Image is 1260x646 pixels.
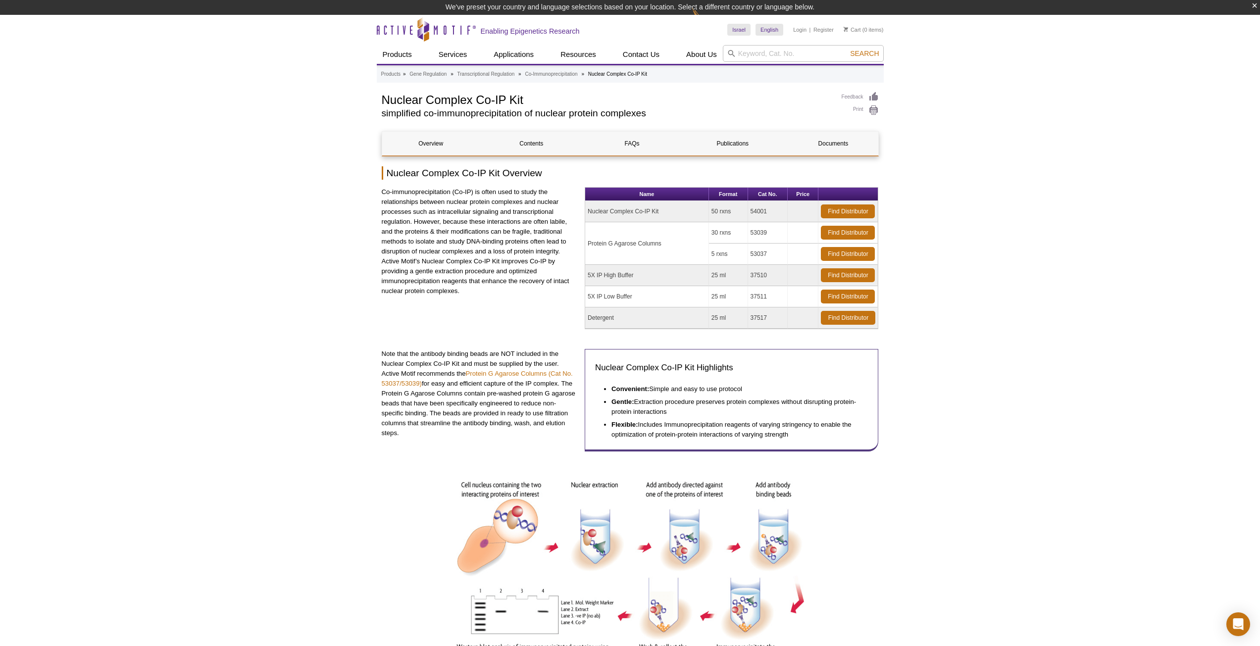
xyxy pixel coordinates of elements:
[709,286,748,307] td: 25 ml
[748,188,788,201] th: Cat No.
[451,71,454,77] li: »
[847,49,882,58] button: Search
[821,268,875,282] a: Find Distributor
[585,286,709,307] td: 5X IP Low Buffer
[709,222,748,244] td: 30 rxns
[382,166,879,180] h2: Nuclear Complex Co-IP Kit Overview
[588,71,647,77] li: Nuclear Complex Co-IP Kit
[611,417,858,440] li: Includes Immunoprecipitation reagents of varying stringency to enable the optimization of protein...
[382,132,480,155] a: Overview
[748,286,788,307] td: 37511
[457,70,515,79] a: Transcriptional Regulation
[844,27,848,32] img: Your Cart
[585,265,709,286] td: 5X IP High Buffer
[793,26,806,33] a: Login
[842,92,879,102] a: Feedback
[723,45,884,62] input: Keyword, Cat. No.
[488,45,540,64] a: Applications
[585,188,709,201] th: Name
[518,71,521,77] li: »
[611,385,649,393] strong: Convenient:
[525,70,577,79] a: Co-Immunoprecipitation
[585,307,709,329] td: Detergent
[481,27,580,36] h2: Enabling Epigenetics Research
[784,132,882,155] a: Documents
[821,311,875,325] a: Find Distributor
[617,45,665,64] a: Contact Us
[844,26,861,33] a: Cart
[585,222,709,265] td: Protein G Agarose Columns
[483,132,580,155] a: Contents
[382,92,832,106] h1: Nuclear Complex Co-IP Kit
[842,105,879,116] a: Print
[727,24,751,36] a: Israel
[581,71,584,77] li: »
[821,247,875,261] a: Find Distributor
[821,226,875,240] a: Find Distributor
[813,26,834,33] a: Register
[850,50,879,57] span: Search
[748,244,788,265] td: 53037
[809,24,811,36] li: |
[748,265,788,286] td: 37510
[680,45,723,64] a: About Us
[821,290,875,303] a: Find Distributor
[377,45,418,64] a: Products
[595,362,868,374] h3: Nuclear Complex Co-IP Kit Highlights
[709,188,748,201] th: Format
[611,398,634,405] strong: Gentle:
[748,201,788,222] td: 54001
[611,394,858,417] li: Extraction procedure preserves protein complexes without disrupting protein-protein interactions
[585,201,709,222] td: Nuclear Complex Co-IP Kit
[382,349,578,438] p: Note that the antibody binding beads are NOT included in the Nuclear Complex Co-IP Kit and must b...
[709,265,748,286] td: 25 ml
[1226,612,1250,636] div: Open Intercom Messenger
[709,307,748,329] td: 25 ml
[554,45,602,64] a: Resources
[844,24,884,36] li: (0 items)
[756,24,783,36] a: English
[748,222,788,244] td: 53039
[409,70,447,79] a: Gene Regulation
[692,7,718,31] img: Change Here
[611,381,858,394] li: Simple and easy to use protocol
[821,204,875,218] a: Find Distributor
[709,201,748,222] td: 50 rxns
[403,71,406,77] li: »
[583,132,681,155] a: FAQs
[433,45,473,64] a: Services
[382,109,832,118] h2: simplified co-immunoprecipitation of nuclear protein complexes
[382,187,578,296] p: Co-immunoprecipitation (Co-IP) is often used to study the relationships between nuclear protein c...
[611,421,638,428] strong: Flexible:
[788,188,818,201] th: Price
[684,132,781,155] a: Publications
[381,70,401,79] a: Products
[709,244,748,265] td: 5 rxns
[748,307,788,329] td: 37517
[382,370,573,387] a: Protein G Agarose Columns (Cat No. 53037/53039)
